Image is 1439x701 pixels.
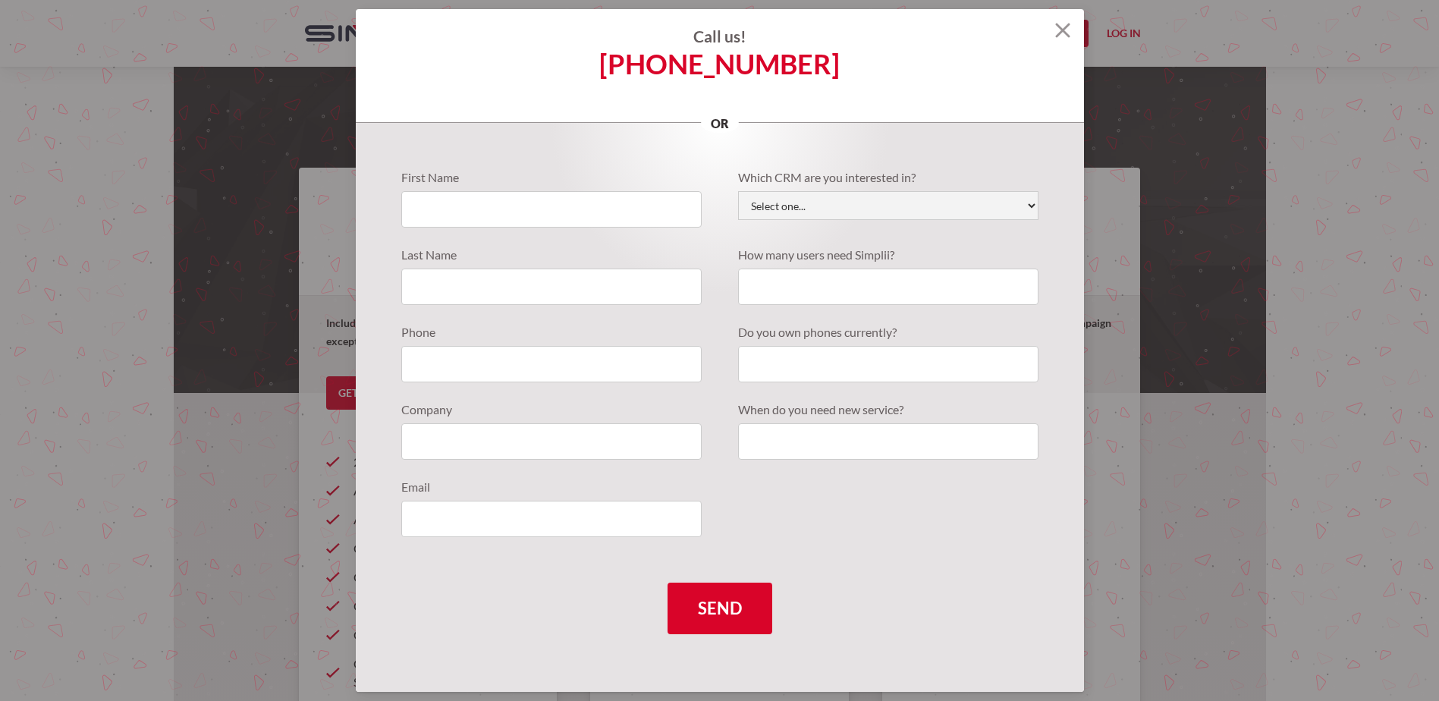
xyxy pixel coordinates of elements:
[738,168,1038,187] label: Which CRM are you interested in?
[738,323,1038,341] label: Do you own phones currently?
[401,168,1038,634] form: Quote Requests
[401,478,702,496] label: Email
[668,583,772,634] input: Send
[701,115,739,133] p: or
[401,323,702,341] label: Phone
[401,246,702,264] label: Last Name
[738,246,1038,264] label: How many users need Simplii?
[401,401,702,419] label: Company
[356,27,1084,46] h4: Call us!
[599,55,840,73] a: [PHONE_NUMBER]
[738,401,1038,419] label: When do you need new service?
[401,168,702,187] label: First Name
